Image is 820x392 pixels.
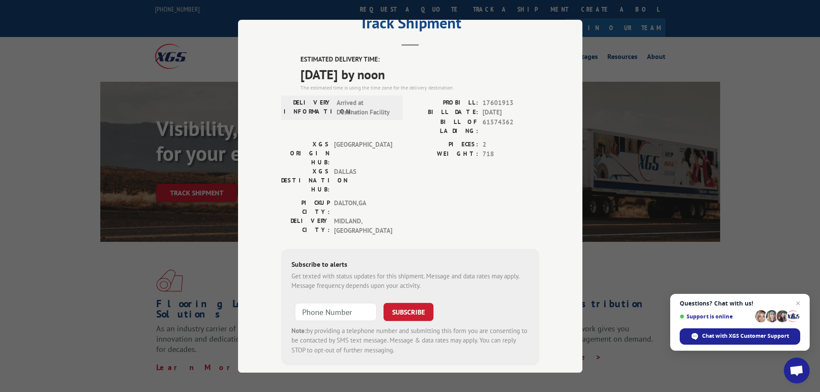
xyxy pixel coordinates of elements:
div: The estimated time is using the time zone for the delivery destination. [300,83,539,91]
span: MIDLAND , [GEOGRAPHIC_DATA] [334,216,392,235]
label: ESTIMATED DELIVERY TIME: [300,55,539,65]
span: Questions? Chat with us! [680,300,800,307]
label: PIECES: [410,139,478,149]
span: [DATE] [483,108,539,117]
label: XGS DESTINATION HUB: [281,167,330,194]
label: BILL DATE: [410,108,478,117]
span: 2 [483,139,539,149]
label: PROBILL: [410,98,478,108]
span: Support is online [680,313,752,320]
div: Get texted with status updates for this shipment. Message and data rates may apply. Message frequ... [291,271,529,290]
strong: Note: [291,326,306,334]
span: 17601913 [483,98,539,108]
div: Subscribe to alerts [291,259,529,271]
button: SUBSCRIBE [384,302,433,321]
span: 61574362 [483,117,539,135]
label: DELIVERY CITY: [281,216,330,235]
span: Chat with XGS Customer Support [702,332,789,340]
div: by providing a telephone number and submitting this form you are consenting to be contacted by SM... [291,326,529,355]
span: Close chat [793,298,803,309]
input: Phone Number [295,302,377,321]
span: DALLAS [334,167,392,194]
span: [DATE] by noon [300,64,539,83]
label: XGS ORIGIN HUB: [281,139,330,167]
label: PICKUP CITY: [281,198,330,216]
span: [GEOGRAPHIC_DATA] [334,139,392,167]
label: BILL OF LADING: [410,117,478,135]
div: Open chat [784,358,810,383]
div: Chat with XGS Customer Support [680,328,800,345]
label: DELIVERY INFORMATION: [284,98,332,117]
span: 718 [483,149,539,159]
h2: Track Shipment [281,17,539,33]
span: DALTON , GA [334,198,392,216]
span: Arrived at Destination Facility [337,98,395,117]
label: WEIGHT: [410,149,478,159]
